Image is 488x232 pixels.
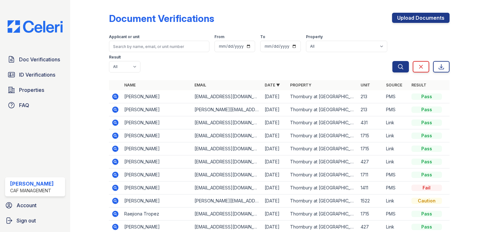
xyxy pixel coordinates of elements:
[358,181,383,194] td: 1411
[19,71,55,78] span: ID Verifications
[411,198,442,204] div: Caution
[358,90,383,103] td: 213
[19,56,60,63] span: Doc Verifications
[122,90,192,103] td: [PERSON_NAME]
[122,103,192,116] td: [PERSON_NAME]
[290,83,311,87] a: Property
[192,129,262,142] td: [EMAIL_ADDRESS][DOMAIN_NAME]
[262,90,288,103] td: [DATE]
[383,90,409,103] td: PMS
[361,83,370,87] a: Unit
[411,93,442,100] div: Pass
[262,194,288,208] td: [DATE]
[192,116,262,129] td: [EMAIL_ADDRESS][DOMAIN_NAME]
[383,129,409,142] td: Link
[192,194,262,208] td: [PERSON_NAME][EMAIL_ADDRESS][DOMAIN_NAME]
[288,208,358,221] td: Thornbury at [GEOGRAPHIC_DATA]
[5,68,65,81] a: ID Verifications
[358,142,383,155] td: 1715
[358,168,383,181] td: 1711
[386,83,402,87] a: Source
[122,181,192,194] td: [PERSON_NAME]
[288,194,358,208] td: Thornbury at [GEOGRAPHIC_DATA]
[262,129,288,142] td: [DATE]
[192,181,262,194] td: [EMAIL_ADDRESS][DOMAIN_NAME]
[3,20,68,33] img: CE_Logo_Blue-a8612792a0a2168367f1c8372b55b34899dd931a85d93a1a3d3e32e68fde9ad4.png
[411,172,442,178] div: Pass
[383,194,409,208] td: Link
[262,168,288,181] td: [DATE]
[288,142,358,155] td: Thornbury at [GEOGRAPHIC_DATA]
[122,155,192,168] td: [PERSON_NAME]
[288,90,358,103] td: Thornbury at [GEOGRAPHIC_DATA]
[358,208,383,221] td: 1715
[192,142,262,155] td: [EMAIL_ADDRESS][DOMAIN_NAME]
[411,133,442,139] div: Pass
[122,116,192,129] td: [PERSON_NAME]
[19,101,29,109] span: FAQ
[288,129,358,142] td: Thornbury at [GEOGRAPHIC_DATA]
[383,168,409,181] td: PMS
[109,55,121,60] label: Result
[265,83,280,87] a: Date ▼
[17,201,37,209] span: Account
[358,155,383,168] td: 427
[358,103,383,116] td: 213
[194,83,206,87] a: Email
[109,41,209,52] input: Search by name, email, or unit number
[288,181,358,194] td: Thornbury at [GEOGRAPHIC_DATA]
[383,181,409,194] td: PMS
[383,103,409,116] td: PMS
[5,53,65,66] a: Doc Verifications
[262,208,288,221] td: [DATE]
[411,146,442,152] div: Pass
[124,83,136,87] a: Name
[306,34,323,39] label: Property
[122,208,192,221] td: Raejiona Tropez
[5,99,65,112] a: FAQ
[411,224,442,230] div: Pass
[358,129,383,142] td: 1715
[383,142,409,155] td: Link
[358,116,383,129] td: 431
[288,103,358,116] td: Thornbury at [GEOGRAPHIC_DATA]
[392,13,450,23] a: Upload Documents
[262,155,288,168] td: [DATE]
[411,211,442,217] div: Pass
[214,34,224,39] label: From
[383,208,409,221] td: PMS
[411,119,442,126] div: Pass
[109,34,139,39] label: Applicant or unit
[192,155,262,168] td: [EMAIL_ADDRESS][DOMAIN_NAME]
[192,103,262,116] td: [PERSON_NAME][EMAIL_ADDRESS][DOMAIN_NAME]
[288,116,358,129] td: Thornbury at [GEOGRAPHIC_DATA]
[122,168,192,181] td: [PERSON_NAME]
[358,194,383,208] td: 1522
[260,34,265,39] label: To
[262,103,288,116] td: [DATE]
[10,180,54,188] div: [PERSON_NAME]
[383,155,409,168] td: Link
[5,84,65,96] a: Properties
[383,116,409,129] td: Link
[19,86,44,94] span: Properties
[122,194,192,208] td: [PERSON_NAME]
[288,155,358,168] td: Thornbury at [GEOGRAPHIC_DATA]
[10,188,54,194] div: CAF Management
[3,199,68,212] a: Account
[122,142,192,155] td: [PERSON_NAME]
[411,185,442,191] div: Fail
[192,208,262,221] td: [EMAIL_ADDRESS][DOMAIN_NAME]
[109,13,214,24] div: Document Verifications
[262,142,288,155] td: [DATE]
[192,168,262,181] td: [EMAIL_ADDRESS][DOMAIN_NAME]
[262,181,288,194] td: [DATE]
[411,106,442,113] div: Pass
[411,159,442,165] div: Pass
[411,83,426,87] a: Result
[262,116,288,129] td: [DATE]
[17,217,36,224] span: Sign out
[3,214,68,227] a: Sign out
[122,129,192,142] td: [PERSON_NAME]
